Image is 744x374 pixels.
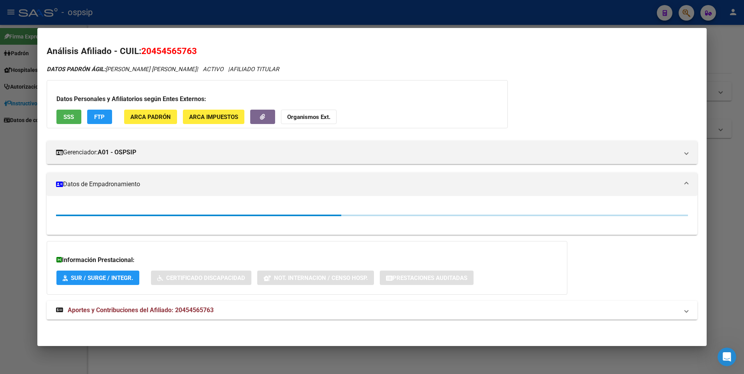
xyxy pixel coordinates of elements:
[47,173,698,196] mat-expansion-panel-header: Datos de Empadronamiento
[71,274,133,281] span: SUR / SURGE / INTEGR.
[68,306,214,314] span: Aportes y Contribuciones del Afiliado: 20454565763
[257,271,374,285] button: Not. Internacion / Censo Hosp.
[47,66,279,73] i: | ACTIVO |
[56,255,558,265] h3: Información Prestacional:
[47,66,197,73] span: [PERSON_NAME] [PERSON_NAME]
[151,271,251,285] button: Certificado Discapacidad
[380,271,474,285] button: Prestaciones Auditadas
[141,46,197,56] span: 20454565763
[56,148,679,157] mat-panel-title: Gerenciador:
[130,114,171,121] span: ARCA Padrón
[47,66,105,73] strong: DATOS PADRÓN ÁGIL:
[183,110,244,124] button: ARCA Impuestos
[393,274,467,281] span: Prestaciones Auditadas
[63,114,74,121] span: SSS
[230,66,279,73] span: AFILIADO TITULAR
[94,114,105,121] span: FTP
[47,141,698,164] mat-expansion-panel-header: Gerenciador:A01 - OSPSIP
[166,274,245,281] span: Certificado Discapacidad
[56,94,498,104] h3: Datos Personales y Afiliatorios según Entes Externos:
[56,110,81,124] button: SSS
[56,271,139,285] button: SUR / SURGE / INTEGR.
[274,274,368,281] span: Not. Internacion / Censo Hosp.
[287,114,330,121] strong: Organismos Ext.
[189,114,238,121] span: ARCA Impuestos
[87,110,112,124] button: FTP
[47,45,698,58] h2: Análisis Afiliado - CUIL:
[56,180,679,189] mat-panel-title: Datos de Empadronamiento
[47,196,698,235] div: Datos de Empadronamiento
[281,110,337,124] button: Organismos Ext.
[98,148,136,157] strong: A01 - OSPSIP
[47,301,698,320] mat-expansion-panel-header: Aportes y Contribuciones del Afiliado: 20454565763
[124,110,177,124] button: ARCA Padrón
[718,348,736,366] iframe: Intercom live chat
